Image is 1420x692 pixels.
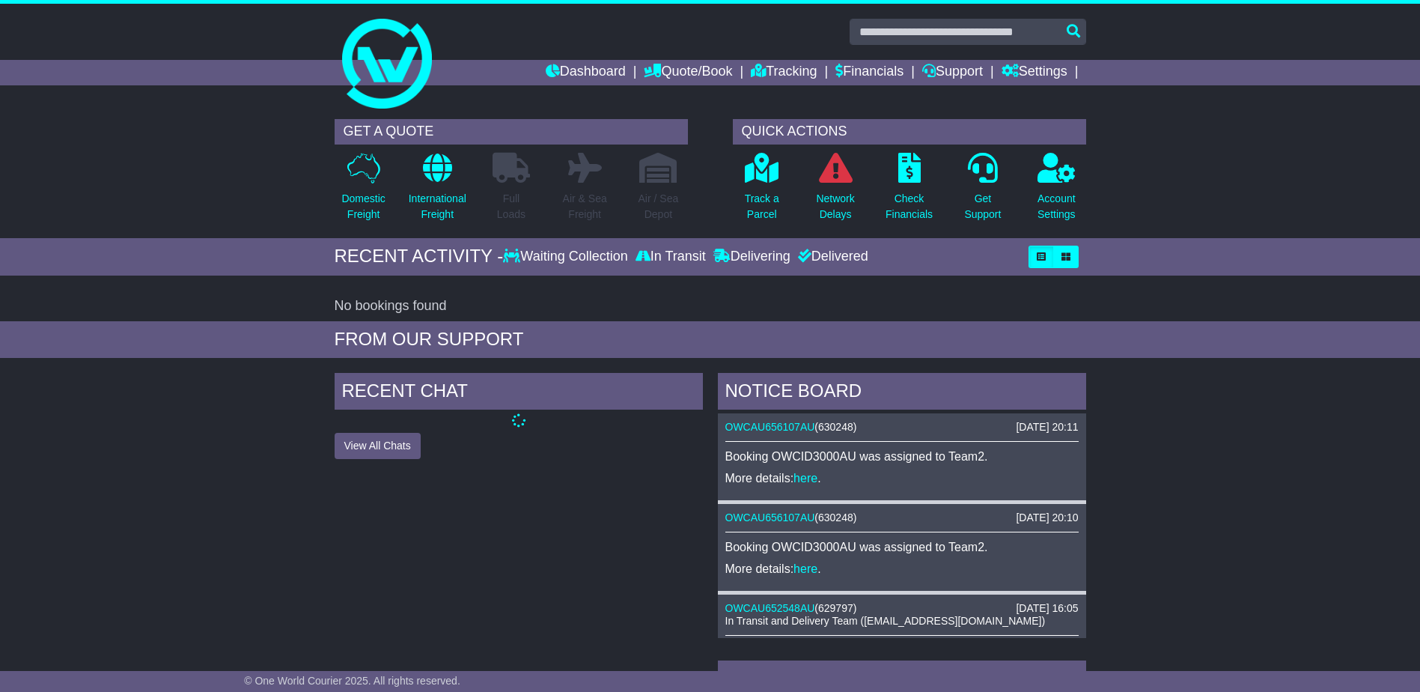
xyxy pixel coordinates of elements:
a: Support [922,60,983,85]
a: OWCAU656107AU [725,421,815,433]
a: Tracking [751,60,817,85]
span: © One World Courier 2025. All rights reserved. [244,675,460,687]
div: [DATE] 16:05 [1016,602,1078,615]
div: RECENT ACTIVITY - [335,246,504,267]
div: Delivered [794,249,868,265]
span: In Transit and Delivery Team ([EMAIL_ADDRESS][DOMAIN_NAME]) [725,615,1046,627]
div: Delivering [710,249,794,265]
div: NOTICE BOARD [718,373,1086,413]
a: GetSupport [963,152,1002,231]
a: Dashboard [546,60,626,85]
a: CheckFinancials [885,152,933,231]
p: International Freight [409,191,466,222]
a: InternationalFreight [408,152,467,231]
p: Track a Parcel [745,191,779,222]
p: Check Financials [886,191,933,222]
button: View All Chats [335,433,421,459]
p: Account Settings [1037,191,1076,222]
div: RECENT CHAT [335,373,703,413]
a: OWCAU656107AU [725,512,815,523]
a: DomesticFreight [341,152,386,231]
p: Booking OWCID3000AU was assigned to Team2. [725,540,1079,554]
p: Air & Sea Freight [563,191,607,222]
div: In Transit [632,249,710,265]
div: FROM OUR SUPPORT [335,329,1086,350]
p: Get Support [964,191,1001,222]
div: QUICK ACTIONS [733,119,1086,145]
p: Booking OWCID3000AU was assigned to Team2. [725,449,1079,464]
div: [DATE] 20:10 [1016,512,1078,524]
div: Waiting Collection [503,249,631,265]
div: No bookings found [335,298,1086,315]
a: Settings [1002,60,1067,85]
a: Track aParcel [744,152,780,231]
p: Network Delays [816,191,854,222]
span: 630248 [818,512,853,523]
div: [DATE] 20:11 [1016,421,1078,434]
div: ( ) [725,421,1079,434]
a: NetworkDelays [815,152,855,231]
p: Air / Sea Depot [639,191,679,222]
div: GET A QUOTE [335,119,688,145]
a: here [793,562,817,575]
p: Domestic Freight [341,191,385,222]
p: More details: . [725,471,1079,485]
a: Quote/Book [644,60,732,85]
a: here [793,472,817,485]
span: 630248 [818,421,853,433]
div: ( ) [725,602,1079,615]
div: ( ) [725,512,1079,524]
span: 629797 [818,602,853,614]
p: More details: . [725,562,1079,576]
a: AccountSettings [1037,152,1076,231]
p: Full Loads [493,191,530,222]
a: Financials [835,60,904,85]
a: OWCAU652548AU [725,602,815,614]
